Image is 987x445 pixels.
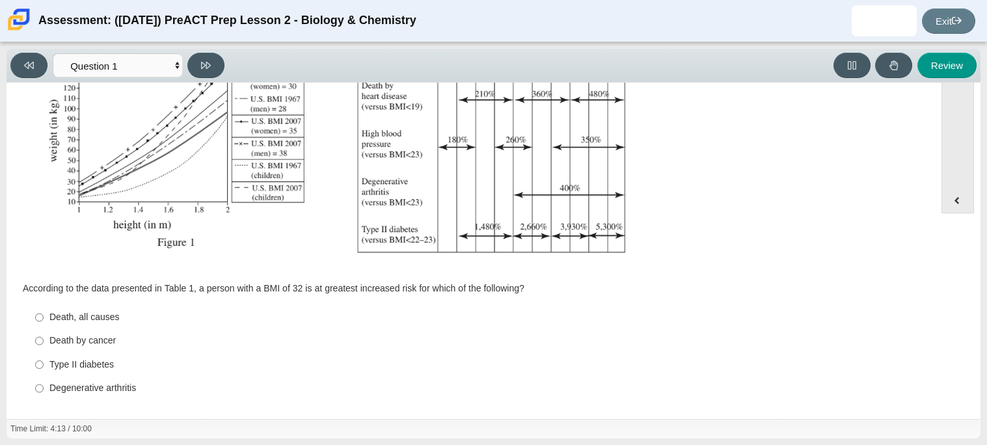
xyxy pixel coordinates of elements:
[23,282,919,295] div: According to the data presented in Table 1, a person with a BMI of 32 is at greatest increased ri...
[5,6,33,33] img: Carmen School of Science & Technology
[942,188,973,213] button: Expand menu. Displays the button labels.
[875,53,912,78] button: Raise Your Hand
[874,10,895,31] img: alexiz.diazsoto.a9m9pH
[49,358,912,371] div: Type II diabetes
[49,334,912,347] div: Death by cancer
[5,24,33,35] a: Carmen School of Science & Technology
[49,382,912,395] div: Degenerative arthritis
[917,53,977,78] button: Review
[49,311,912,324] div: Death, all causes
[38,5,416,36] div: Assessment: ([DATE]) PreACT Prep Lesson 2 - Biology & Chemistry
[922,8,975,34] a: Exit
[10,424,92,435] div: Time Limit: 4:13 / 10:00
